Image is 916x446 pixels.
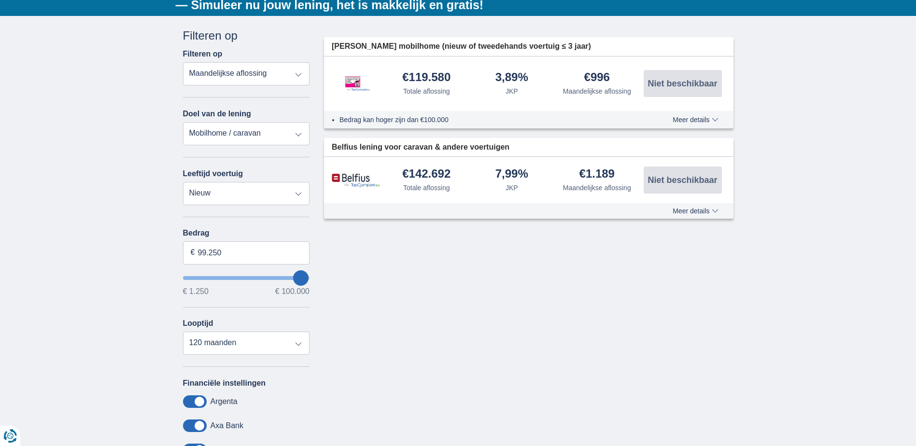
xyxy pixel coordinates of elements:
[673,208,718,214] span: Meer details
[506,86,518,96] div: JKP
[183,379,266,388] label: Financiële instellingen
[403,183,450,193] div: Totale aflossing
[648,79,717,88] span: Niet beschikbaar
[183,319,213,328] label: Looptijd
[183,28,310,44] div: Filteren op
[644,167,722,194] button: Niet beschikbaar
[665,207,725,215] button: Meer details
[402,71,451,84] div: €119.580
[183,276,310,280] input: wantToBorrow
[584,71,610,84] div: €996
[644,70,722,97] button: Niet beschikbaar
[275,288,310,295] span: € 100.000
[191,247,195,258] span: €
[332,142,509,153] span: Belfius lening voor caravan & andere voertuigen
[495,71,528,84] div: 3,89%
[563,183,631,193] div: Maandelijkse aflossing
[211,397,238,406] label: Argenta
[183,169,243,178] label: Leeftijd voertuig
[506,183,518,193] div: JKP
[183,50,223,58] label: Filteren op
[211,421,243,430] label: Axa Bank
[183,288,209,295] span: € 1.250
[673,116,718,123] span: Meer details
[563,86,631,96] div: Maandelijkse aflossing
[495,168,528,181] div: 7,99%
[403,86,450,96] div: Totale aflossing
[332,66,380,101] img: product.pl.alt Leemans Kredieten
[183,110,251,118] label: Doel van de lening
[648,176,717,184] span: Niet beschikbaar
[665,116,725,124] button: Meer details
[332,173,380,187] img: product.pl.alt Belfius
[402,168,451,181] div: €142.692
[183,229,310,237] label: Bedrag
[332,41,591,52] span: [PERSON_NAME] mobilhome (nieuw of tweedehands voertuig ≤ 3 jaar)
[579,168,615,181] div: €1.189
[339,115,637,125] li: Bedrag kan hoger zijn dan €100.000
